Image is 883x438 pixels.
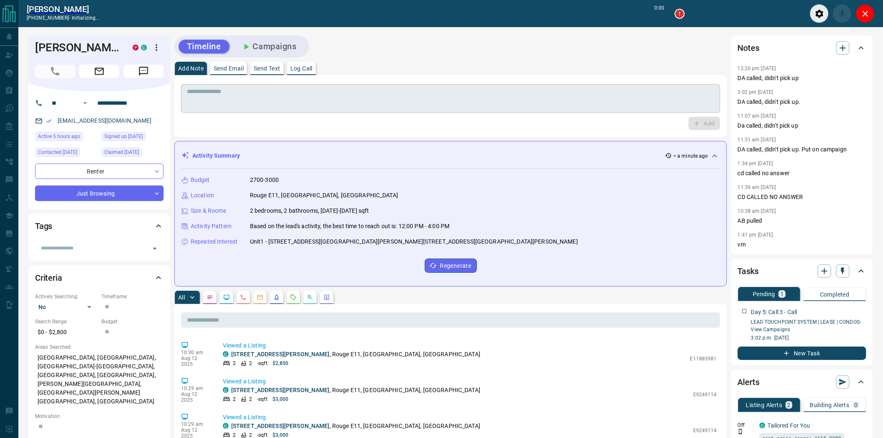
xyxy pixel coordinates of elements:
p: Activity Summary [192,151,240,160]
p: , Rouge E11, [GEOGRAPHIC_DATA], [GEOGRAPHIC_DATA] [231,386,480,395]
button: Timeline [179,40,230,53]
p: Budget: [101,318,164,325]
p: - sqft [257,395,267,403]
div: condos.ca [223,351,229,357]
div: Just Browsing [35,186,164,201]
p: Location [191,191,214,200]
p: 0:00 [655,4,665,23]
p: 2700-3000 [250,176,279,184]
p: , Rouge E11, [GEOGRAPHIC_DATA], [GEOGRAPHIC_DATA] [231,422,480,430]
a: [STREET_ADDRESS][PERSON_NAME] [231,351,330,357]
p: Based on the lead's activity, the best time to reach out is: 12:00 PM - 4:00 PM [250,222,449,231]
div: condos.ca [141,45,147,50]
svg: Calls [240,294,247,301]
p: E9249114 [693,391,717,398]
p: Viewed a Listing [223,413,717,422]
p: Add Note [178,65,204,71]
span: Active 5 hours ago [38,132,80,141]
h1: [PERSON_NAME] [35,41,120,54]
div: Alerts [738,372,866,392]
div: Renter [35,164,164,179]
p: Send Email [214,65,244,71]
svg: Opportunities [307,294,313,301]
a: [STREET_ADDRESS][PERSON_NAME] [231,423,330,429]
p: 2 [233,395,236,403]
h2: Alerts [738,375,759,389]
p: cd called no answer [738,169,866,178]
svg: Lead Browsing Activity [223,294,230,301]
p: Timeframe: [101,293,164,300]
p: 1:41 pm [DATE] [738,232,773,238]
p: All [178,295,185,300]
span: Message [124,65,164,78]
p: [GEOGRAPHIC_DATA], [GEOGRAPHIC_DATA], [GEOGRAPHIC_DATA]-[GEOGRAPHIC_DATA], [GEOGRAPHIC_DATA], [GE... [35,351,164,408]
span: Call [35,65,75,78]
p: E9249114 [693,427,717,434]
p: Aug 12 2025 [181,391,210,403]
p: Viewed a Listing [223,377,717,386]
div: Sat Jul 17 2021 [101,132,164,143]
p: Off [738,421,754,429]
h2: Tags [35,219,52,233]
button: Open [149,243,161,254]
p: Da called, didn't pick up [738,121,866,130]
p: 2 [249,360,252,367]
svg: Email Verified [46,118,52,124]
p: Rouge E11, [GEOGRAPHIC_DATA], [GEOGRAPHIC_DATA] [250,191,398,200]
p: 2 [787,402,791,408]
svg: Notes [207,294,213,301]
p: $2,850 [272,360,289,367]
p: 2 [249,395,252,403]
div: Notes [738,38,866,58]
p: Pending [753,291,775,297]
p: Motivation: [35,413,164,420]
svg: Emails [257,294,263,301]
span: Email [79,65,119,78]
p: DA called, didn't pick up. Put on campaign [738,145,866,154]
p: Activity Pattern [191,222,232,231]
p: - sqft [257,360,267,367]
p: Aug 12 2025 [181,355,210,367]
span: initializing... [72,15,100,21]
p: 11:36 am [DATE] [738,184,776,190]
p: 2 bedrooms, 2 bathrooms, [DATE]-[DATE] sqft [250,206,369,215]
p: vm [738,240,866,249]
p: Send Text [254,65,280,71]
button: Regenerate [425,259,477,273]
button: Campaigns [233,40,305,53]
span: Signed up [DATE] [104,132,143,141]
p: Completed [820,292,850,297]
h2: Criteria [35,271,62,284]
p: Unit1 - [STREET_ADDRESS][GEOGRAPHIC_DATA][PERSON_NAME][STREET_ADDRESS][GEOGRAPHIC_DATA][PERSON_NAME] [250,237,578,246]
p: , Rouge E11, [GEOGRAPHIC_DATA], [GEOGRAPHIC_DATA] [231,350,480,359]
div: Tags [35,216,164,236]
p: 10:29 am [181,421,210,427]
p: < a minute ago [674,152,708,160]
p: 10:29 am [181,385,210,391]
p: Areas Searched: [35,343,164,351]
p: Listing Alerts [746,402,782,408]
div: Fri Apr 12 2024 [101,148,164,159]
a: [STREET_ADDRESS][PERSON_NAME] [231,387,330,393]
div: Activity Summary< a minute ago [182,148,720,164]
p: 1 [780,291,784,297]
p: Size & Rooms [191,206,227,215]
h2: Notes [738,41,759,55]
p: 11:51 am [DATE] [738,137,776,143]
p: 3:02 pm [DATE] [738,89,773,95]
p: Actively Searching: [35,293,97,300]
p: Building Alerts [810,402,850,408]
svg: Agent Actions [323,294,330,301]
p: DA called, didn't pick up. [738,98,866,106]
a: [EMAIL_ADDRESS][DOMAIN_NAME] [58,117,152,124]
div: Tue Aug 12 2025 [35,132,97,143]
div: No [35,300,97,314]
div: Close [856,4,875,23]
div: Tasks [738,261,866,281]
div: property.ca [133,45,139,50]
div: Mon Aug 11 2025 [35,148,97,159]
p: 1:34 pm [DATE] [738,161,773,166]
h2: [PERSON_NAME] [27,4,100,14]
span: Claimed [DATE] [104,148,139,156]
p: Viewed a Listing [223,341,717,350]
